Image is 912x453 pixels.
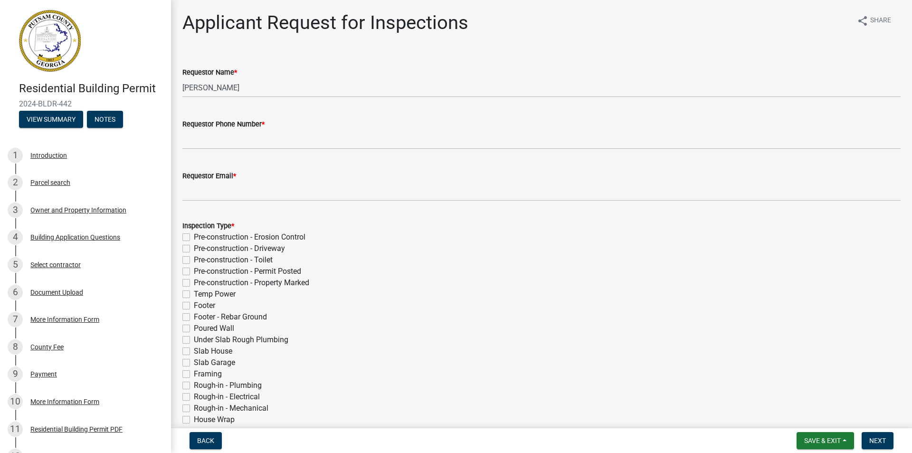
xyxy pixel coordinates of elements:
i: share [857,15,868,27]
div: 11 [8,422,23,437]
div: 6 [8,285,23,300]
button: Save & Exit [797,432,854,449]
div: Introduction [30,152,67,159]
span: Back [197,437,214,444]
span: 2024-BLDR-442 [19,99,152,108]
label: Temp Power [194,289,236,300]
div: 4 [8,230,23,245]
label: Requestor Email [182,173,236,180]
wm-modal-confirm: Summary [19,116,83,124]
label: Pre-construction - Driveway [194,243,285,254]
label: Footer - Rebar Ground [194,311,267,323]
label: Poured Wall [194,323,234,334]
div: Residential Building Permit PDF [30,426,123,433]
label: Slab Garage [194,357,235,368]
button: Next [862,432,893,449]
div: More Information Form [30,398,99,405]
div: 9 [8,366,23,382]
div: 2 [8,175,23,190]
button: Notes [87,111,123,128]
label: Rough-in - Electrical [194,391,260,403]
span: Next [869,437,886,444]
h4: Residential Building Permit [19,82,163,96]
label: Requestor Name [182,69,237,76]
label: Inspection Type [182,223,234,230]
div: County Fee [30,344,64,350]
div: 8 [8,339,23,355]
label: Requestor Phone Number [182,121,265,128]
button: Back [190,432,222,449]
div: 5 [8,257,23,272]
span: Save & Exit [804,437,841,444]
label: Rough-in - Plumbing [194,380,262,391]
label: Pre-construction - Erosion Control [194,231,305,243]
div: 3 [8,202,23,218]
span: Share [870,15,891,27]
div: Building Application Questions [30,234,120,241]
div: 1 [8,148,23,163]
button: shareShare [849,11,899,30]
img: Putnam County, Georgia [19,10,81,72]
div: More Information Form [30,316,99,323]
label: Pre-construction - Property Marked [194,277,309,289]
label: Under Slab Rough Plumbing [194,334,288,346]
div: Select contractor [30,261,81,268]
div: Payment [30,371,57,377]
h1: Applicant Request for Inspections [182,11,468,34]
div: Document Upload [30,289,83,296]
button: View Summary [19,111,83,128]
div: 7 [8,312,23,327]
label: Footer [194,300,215,311]
label: Rough-in - Mechanical [194,403,268,414]
label: Pre-construction - Permit Posted [194,266,301,277]
label: Framing [194,368,222,380]
div: 10 [8,394,23,409]
div: Parcel search [30,179,70,186]
div: Owner and Property Information [30,207,126,213]
wm-modal-confirm: Notes [87,116,123,124]
label: House Wrap [194,414,235,425]
label: Slab House [194,346,232,357]
label: Pre-construction - Toilet [194,254,273,266]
